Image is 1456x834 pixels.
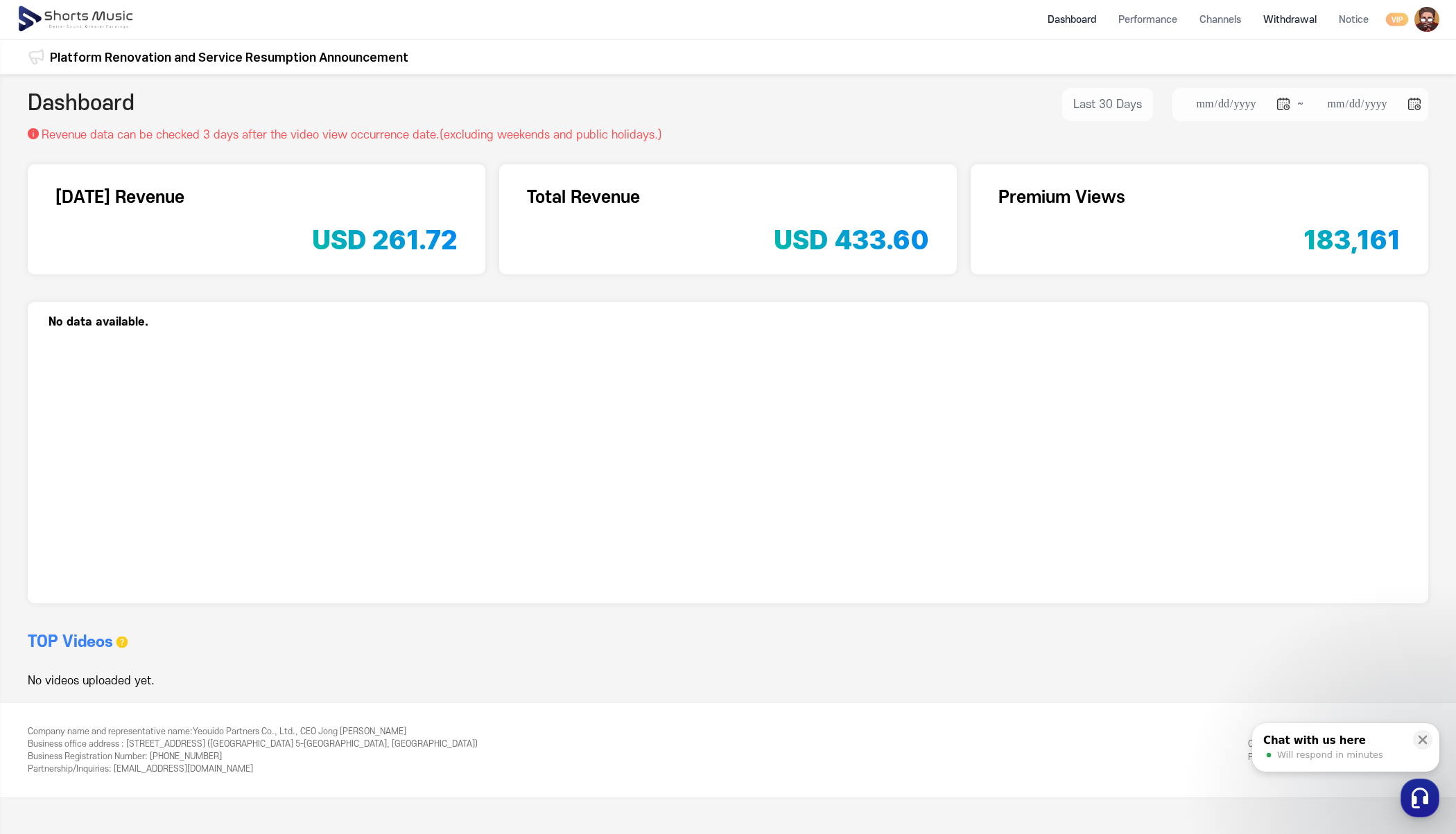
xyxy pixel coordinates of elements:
span: USD 261.72 [312,224,458,256]
a: Platform Renovation and Service Resumption Announcement [50,48,408,66]
button: Last 30 Days [1062,88,1153,121]
a: Settings [179,439,266,474]
a: Performance [1107,1,1188,38]
dt: Total Revenue [527,185,929,210]
dd: 183,161 [1303,210,1401,254]
dt: Premium Views [998,185,1401,210]
dt: [DATE] Revenue [55,185,458,210]
a: Home [4,439,92,474]
a: Withdrawal [1252,1,1328,38]
span: Settings [205,460,239,471]
p: Revenue data can be checked 3 days after the video view occurrence date.(excluding weekends and p... [42,127,662,143]
h3: TOP Videos [28,631,113,653]
span: Business office address : [28,739,124,749]
img: 설명 아이콘 [28,128,39,139]
span: Messages [115,461,156,472]
a: Channels [1188,1,1252,38]
a: Messages [92,439,179,474]
img: vip [1385,12,1409,26]
li: ~ [1172,88,1428,121]
div: Copyright © Shorts Music All Rights Reserved. [1248,738,1428,763]
a: Privacy Policy [1248,752,1304,761]
div: No videos uploaded yet. [28,673,728,689]
span: Company name and representative name : [28,727,193,736]
div: Yeouido Partners Co., Ltd., CEO Jong [PERSON_NAME] [STREET_ADDRESS] ([GEOGRAPHIC_DATA] 5-[GEOGRAP... [28,725,478,775]
img: 사용자 이미지 [1414,7,1439,32]
span: USD 433.60 [774,224,929,256]
span: Home [35,460,60,471]
a: Dashboard [1037,1,1107,38]
img: 알림 아이콘 [28,48,44,65]
strong: No data available. [49,316,148,328]
h2: Dashboard [28,88,135,121]
a: Notice [1328,1,1380,38]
